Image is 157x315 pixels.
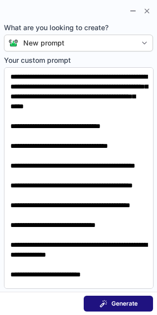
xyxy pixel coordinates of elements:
[4,55,154,65] span: Your custom prompt
[4,39,18,47] img: Connie from ContactOut
[4,23,153,33] span: What are you looking to create?
[84,296,153,312] button: Generate
[23,38,64,48] div: New prompt
[111,300,138,308] span: Generate
[4,67,154,289] textarea: Your custom prompt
